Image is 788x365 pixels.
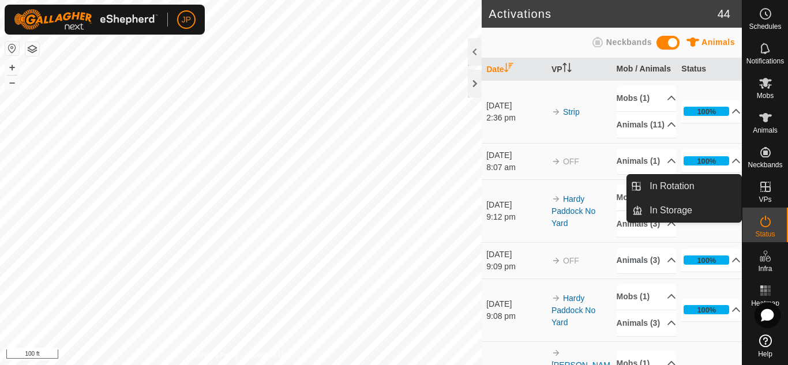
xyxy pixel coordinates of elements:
span: Neckbands [748,161,782,168]
span: JP [182,14,191,26]
th: Mob / Animals [612,58,677,81]
div: [DATE] [486,249,546,261]
span: Infra [758,265,772,272]
p-accordion-header: Mobs (1) [617,85,676,111]
div: 2:36 pm [486,112,546,124]
p-accordion-header: Animals (1) [617,148,676,174]
img: arrow [551,107,561,116]
p-accordion-header: Mobs (1) [617,284,676,310]
span: Animals [701,37,735,47]
div: [DATE] [486,199,546,211]
li: In Storage [627,199,741,222]
span: In Rotation [650,179,694,193]
span: OFF [563,157,579,166]
a: Strip [563,107,580,116]
span: Mobs [757,92,774,99]
div: 100% [684,305,729,314]
button: – [5,76,19,89]
th: VP [547,58,612,81]
th: Status [677,58,742,81]
div: [DATE] [486,100,546,112]
div: 9:09 pm [486,261,546,273]
div: [DATE] [486,149,546,161]
span: Schedules [749,23,781,30]
a: Help [742,330,788,362]
p-accordion-header: Mobs (1) [617,185,676,210]
div: 100% [697,255,716,266]
div: 100% [697,106,716,117]
img: arrow [551,194,561,204]
div: 100% [684,156,729,165]
a: In Storage [643,199,741,222]
span: Status [755,231,775,238]
span: Help [758,351,772,358]
a: Contact Us [252,350,286,360]
th: Date [482,58,547,81]
span: 44 [718,5,730,22]
div: 9:08 pm [486,310,546,322]
img: arrow [551,157,561,166]
a: Hardy Paddock No Yard [551,293,595,327]
img: arrow [551,348,561,358]
a: Privacy Policy [196,350,239,360]
a: Hardy Paddock No Yard [551,194,595,228]
img: arrow [551,293,561,303]
button: Reset Map [5,42,19,55]
button: Map Layers [25,42,39,56]
span: OFF [563,256,579,265]
div: 100% [684,255,729,265]
button: + [5,61,19,74]
div: 8:07 am [486,161,546,174]
p-accordion-header: 100% [681,298,741,321]
p-sorticon: Activate to sort [504,65,513,74]
img: Gallagher Logo [14,9,158,30]
span: Animals [753,127,778,134]
p-accordion-header: Animals (3) [617,247,676,273]
span: VPs [759,196,771,203]
p-sorticon: Activate to sort [562,65,572,74]
p-accordion-header: Animals (3) [617,211,676,237]
p-accordion-header: Animals (3) [617,310,676,336]
span: Notifications [746,58,784,65]
p-accordion-header: 100% [681,100,741,123]
p-accordion-header: Animals (11) [617,112,676,138]
img: arrow [551,256,561,265]
div: 100% [684,107,729,116]
span: Neckbands [606,37,652,47]
span: Heatmap [751,300,779,307]
li: In Rotation [627,175,741,198]
a: In Rotation [643,175,741,198]
div: 100% [697,304,716,315]
span: In Storage [650,204,692,217]
h2: Activations [489,7,718,21]
div: 100% [697,156,716,167]
div: 9:12 pm [486,211,546,223]
p-accordion-header: 100% [681,249,741,272]
div: [DATE] [486,298,546,310]
p-accordion-header: 100% [681,149,741,172]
